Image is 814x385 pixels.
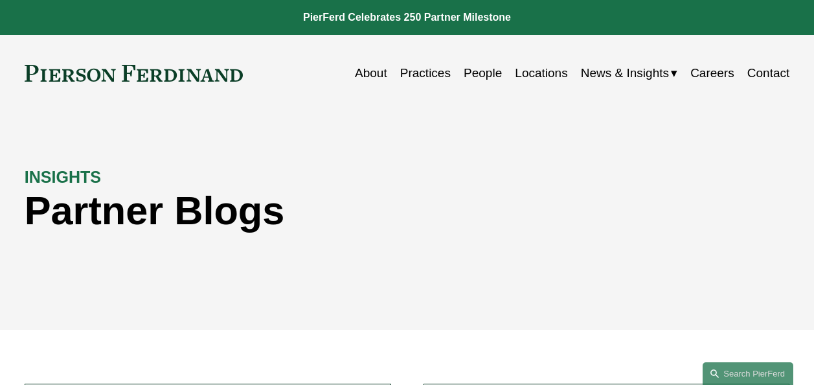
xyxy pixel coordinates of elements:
[25,188,598,233] h1: Partner Blogs
[581,61,677,86] a: folder dropdown
[25,168,101,186] strong: INSIGHTS
[355,61,387,86] a: About
[747,61,789,86] a: Contact
[690,61,734,86] a: Careers
[400,61,451,86] a: Practices
[581,62,669,84] span: News & Insights
[464,61,502,86] a: People
[515,61,567,86] a: Locations
[703,362,793,385] a: Search this site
